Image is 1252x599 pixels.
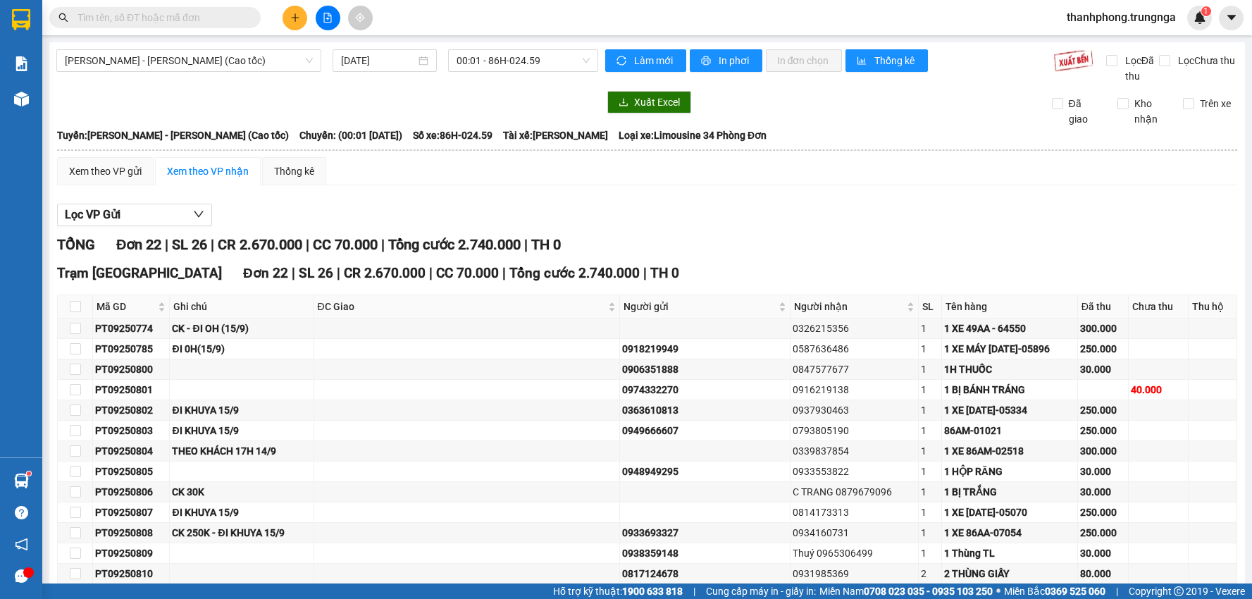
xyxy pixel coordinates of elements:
[793,545,916,561] div: Thuý 0965306499
[921,443,939,459] div: 1
[172,321,311,336] div: CK - ĐI OH (15/9)
[1080,505,1127,520] div: 250.000
[341,53,415,68] input: 15/09/2025
[1080,423,1127,438] div: 250.000
[337,265,340,281] span: |
[921,525,939,541] div: 1
[944,443,1075,459] div: 1 XE 86AM-02518
[218,236,302,253] span: CR 2.670.000
[503,128,608,143] span: Tài xế: [PERSON_NAME]
[706,583,816,599] span: Cung cấp máy in - giấy in:
[921,464,939,479] div: 1
[172,484,311,500] div: CK 30K
[531,236,561,253] span: TH 0
[1053,49,1093,72] img: 9k=
[944,382,1075,397] div: 1 BỊ BÁNH TRÁNG
[607,91,691,113] button: downloadXuất Excel
[944,362,1075,377] div: 1H THUỐC
[921,545,939,561] div: 1
[57,236,95,253] span: TỔNG
[313,236,378,253] span: CC 70.000
[944,545,1075,561] div: 1 Thùng TL
[57,204,212,226] button: Lọc VP Gửi
[622,586,683,597] strong: 1900 633 818
[921,505,939,520] div: 1
[793,505,916,520] div: 0814173313
[57,130,289,141] b: Tuyến: [PERSON_NAME] - [PERSON_NAME] (Cao tốc)
[14,56,29,71] img: solution-icon
[650,265,679,281] span: TH 0
[299,265,333,281] span: SL 26
[1045,586,1105,597] strong: 0369 525 060
[793,484,916,500] div: C TRANG 0879679096
[15,569,28,583] span: message
[172,423,311,438] div: ĐI KHUYA 15/9
[27,471,31,476] sup: 1
[116,236,161,253] span: Đơn 22
[616,56,628,67] span: sync
[553,583,683,599] span: Hỗ trợ kỹ thuật:
[95,402,167,418] div: PT09250802
[1189,295,1237,319] th: Thu hộ
[944,341,1075,357] div: 1 XE MÁY [DATE]-05896
[93,564,170,584] td: PT09250810
[1080,443,1127,459] div: 300.000
[93,482,170,502] td: PT09250806
[921,341,939,357] div: 1
[793,464,916,479] div: 0933553822
[944,321,1075,336] div: 1 XE 49AA - 64550
[1063,96,1107,127] span: Đã giao
[1116,583,1118,599] span: |
[624,299,776,314] span: Người gửi
[1194,11,1206,24] img: icon-new-feature
[921,423,939,438] div: 1
[95,321,167,336] div: PT09250774
[93,502,170,523] td: PT09250807
[78,10,244,25] input: Tìm tên, số ĐT hoặc mã đơn
[634,94,680,110] span: Xuất Excel
[1080,484,1127,500] div: 30.000
[14,474,29,488] img: warehouse-icon
[1129,295,1189,319] th: Chưa thu
[93,359,170,380] td: PT09250800
[996,588,1000,594] span: ⚪️
[93,441,170,462] td: PT09250804
[1078,295,1129,319] th: Đã thu
[693,583,695,599] span: |
[14,92,29,106] img: warehouse-icon
[1129,96,1172,127] span: Kho nhận
[921,321,939,336] div: 1
[1201,6,1211,16] sup: 1
[323,13,333,23] span: file-add
[793,402,916,418] div: 0937930463
[793,382,916,397] div: 0916219138
[1194,96,1236,111] span: Trên xe
[874,53,917,68] span: Thống kê
[65,50,313,71] span: Phan Thiết - Hồ Chí Minh (Cao tốc)
[793,321,916,336] div: 0326215356
[719,53,751,68] span: In phơi
[429,265,433,281] span: |
[95,566,167,581] div: PT09250810
[1004,583,1105,599] span: Miền Bắc
[1120,53,1159,84] span: Lọc Đã thu
[388,236,521,253] span: Tổng cước 2.740.000
[857,56,869,67] span: bar-chart
[1131,382,1186,397] div: 40.000
[944,525,1075,541] div: 1 XE 86AA-07054
[172,443,311,459] div: THEO KHÁCH 17H 14/9
[95,341,167,357] div: PT09250785
[1080,525,1127,541] div: 250.000
[436,265,499,281] span: CC 70.000
[793,423,916,438] div: 0793805190
[95,525,167,541] div: PT09250808
[93,523,170,543] td: PT09250808
[622,464,788,479] div: 0948949295
[619,97,628,109] span: download
[193,209,204,220] span: down
[344,265,426,281] span: CR 2.670.000
[355,13,365,23] span: aim
[622,341,788,357] div: 0918219949
[944,505,1075,520] div: 1 XE [DATE]-05070
[793,341,916,357] div: 0587636486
